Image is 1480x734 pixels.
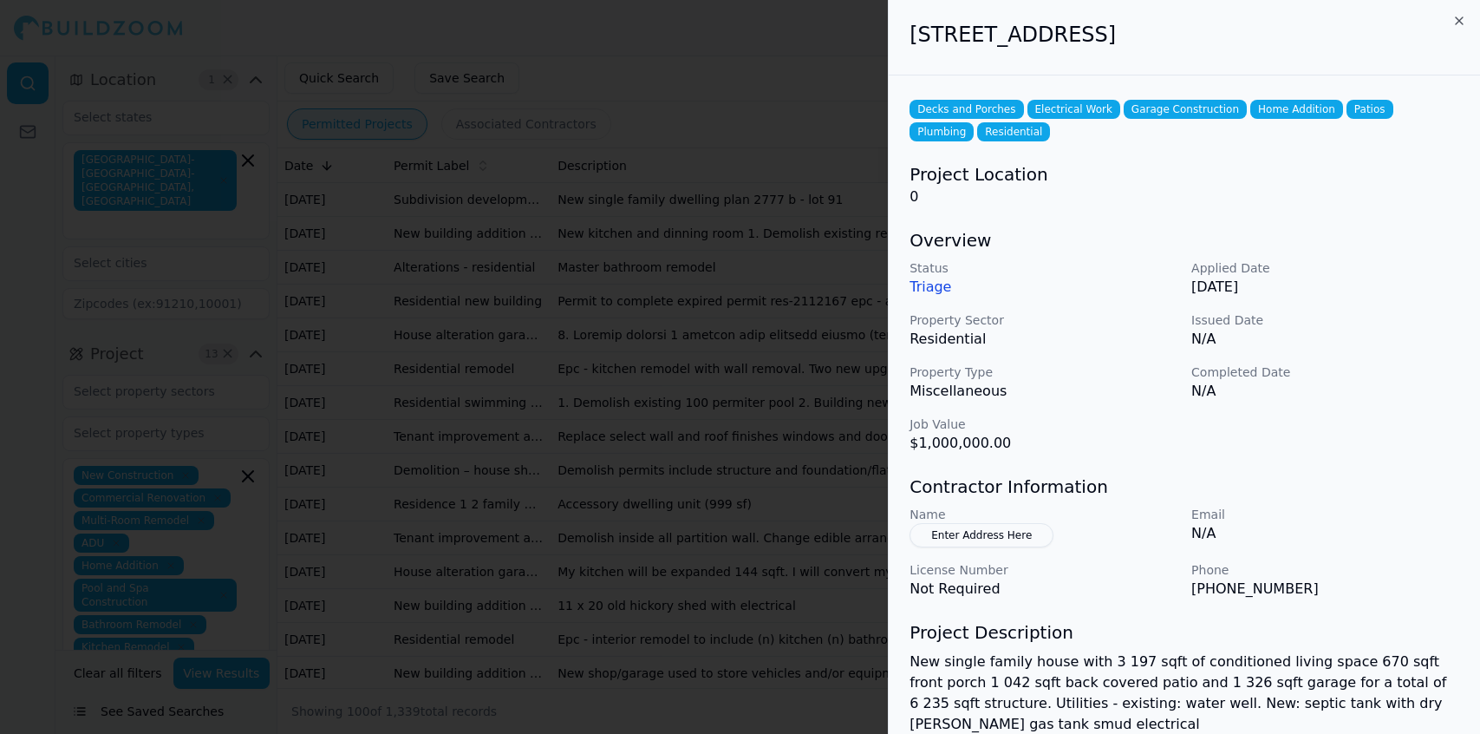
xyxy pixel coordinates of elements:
p: Status [910,259,1177,277]
p: Property Sector [910,311,1177,329]
p: License Number [910,561,1177,579]
p: Job Value [910,416,1177,433]
span: Patios [1346,100,1393,119]
p: [DATE] [1191,277,1459,298]
div: 0 [910,162,1459,207]
p: [PHONE_NUMBER] [1191,579,1459,600]
span: Electrical Work [1027,100,1120,119]
p: N/A [1191,381,1459,402]
p: Triage [910,277,1177,298]
button: Enter Address Here [910,523,1053,547]
h3: Project Location [910,162,1459,187]
span: Garage Construction [1124,100,1247,119]
h2: [STREET_ADDRESS] [910,21,1459,49]
h3: Overview [910,228,1459,252]
p: Name [910,506,1177,523]
span: Residential [977,122,1050,141]
p: Applied Date [1191,259,1459,277]
p: Completed Date [1191,364,1459,381]
p: Email [1191,506,1459,523]
p: $1,000,000.00 [910,433,1177,454]
p: Issued Date [1191,311,1459,329]
p: Property Type [910,364,1177,381]
p: Residential [910,329,1177,350]
span: Home Addition [1250,100,1343,119]
p: Not Required [910,579,1177,600]
h3: Project Description [910,620,1459,645]
p: Miscellaneous [910,381,1177,402]
span: Decks and Porches [910,100,1023,119]
h3: Contractor Information [910,475,1459,499]
span: Plumbing [910,122,974,141]
p: Phone [1191,561,1459,579]
p: N/A [1191,329,1459,350]
p: N/A [1191,523,1459,544]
